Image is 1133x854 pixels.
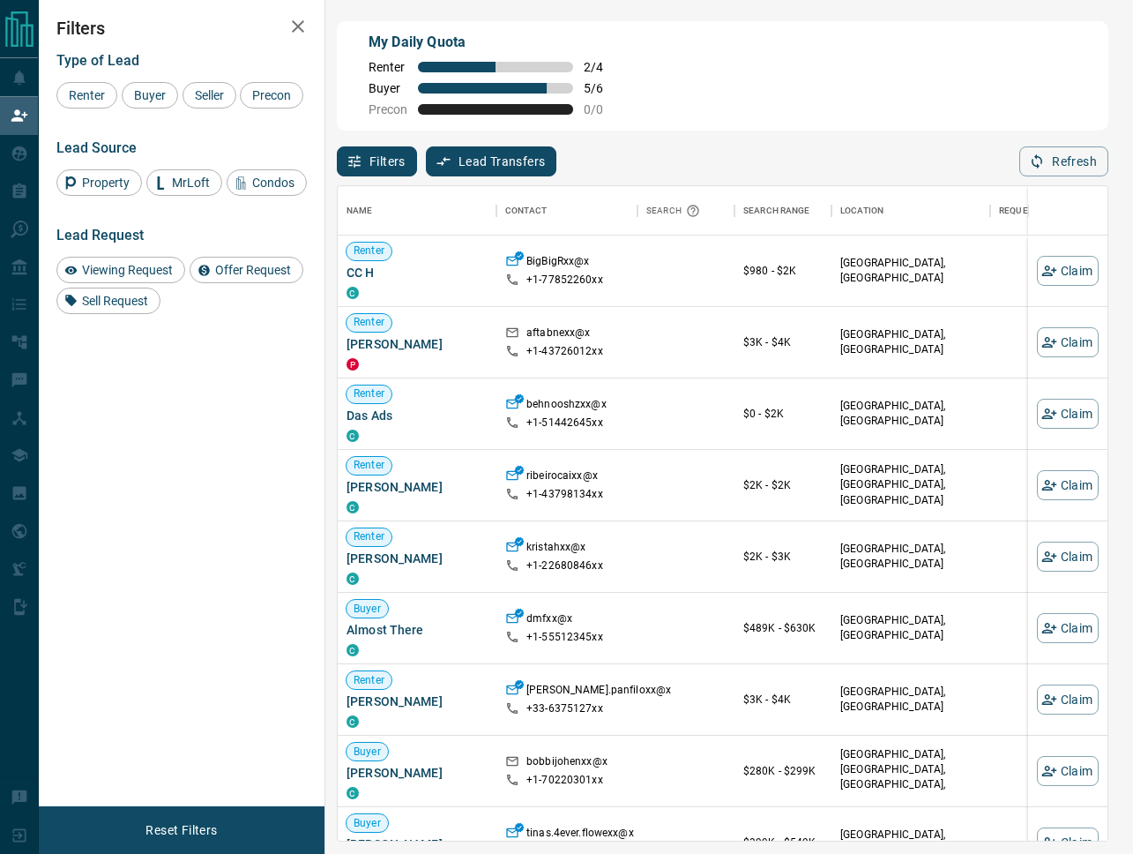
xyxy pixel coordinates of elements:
[743,263,823,279] p: $980 - $2K
[347,315,391,330] span: Renter
[347,386,391,401] span: Renter
[840,747,981,808] p: [GEOGRAPHIC_DATA], [GEOGRAPHIC_DATA], [GEOGRAPHIC_DATA], [GEOGRAPHIC_DATA]
[246,176,301,190] span: Condos
[347,621,488,639] span: Almost There
[56,288,160,314] div: Sell Request
[1037,756,1099,786] button: Claim
[505,186,547,236] div: Contact
[134,815,228,845] button: Reset Filters
[1037,327,1099,357] button: Claim
[240,82,303,109] div: Precon
[347,602,388,617] span: Buyer
[76,176,136,190] span: Property
[526,701,603,716] p: +33- 6375127xx
[496,186,637,236] div: Contact
[743,334,823,350] p: $3K - $4K
[56,169,142,196] div: Property
[840,327,981,357] p: [GEOGRAPHIC_DATA], [GEOGRAPHIC_DATA]
[840,462,981,507] p: [GEOGRAPHIC_DATA], [GEOGRAPHIC_DATA], [GEOGRAPHIC_DATA]
[209,263,297,277] span: Offer Request
[227,169,307,196] div: Condos
[526,773,603,788] p: +1- 70220301xx
[347,573,359,585] div: condos.ca
[526,630,603,645] p: +1- 55512345xx
[526,254,589,273] p: BigBigRxx@x
[526,683,671,701] p: [PERSON_NAME].panfiloxx@x
[347,550,488,567] span: [PERSON_NAME]
[347,243,391,258] span: Renter
[1037,685,1099,715] button: Claim
[347,816,388,831] span: Buyer
[743,549,823,565] p: $2K - $3K
[369,32,622,53] p: My Daily Quota
[1037,399,1099,429] button: Claim
[347,787,359,799] div: condos.ca
[426,146,557,176] button: Lead Transfers
[1037,256,1099,286] button: Claim
[1019,146,1108,176] button: Refresh
[840,542,981,572] p: [GEOGRAPHIC_DATA], [GEOGRAPHIC_DATA]
[189,88,230,102] span: Seller
[347,644,359,656] div: condos.ca
[347,478,488,496] span: [PERSON_NAME]
[526,344,603,359] p: +1- 43726012xx
[1037,470,1099,500] button: Claim
[56,257,185,283] div: Viewing Request
[840,256,981,286] p: [GEOGRAPHIC_DATA], [GEOGRAPHIC_DATA]
[146,169,222,196] div: MrLoft
[840,685,981,715] p: [GEOGRAPHIC_DATA], [GEOGRAPHIC_DATA]
[122,82,178,109] div: Buyer
[646,186,704,236] div: Search
[743,186,810,236] div: Search Range
[526,273,603,288] p: +1- 77852260xx
[347,458,391,473] span: Renter
[347,764,488,782] span: [PERSON_NAME]
[56,227,144,243] span: Lead Request
[56,18,307,39] h2: Filters
[743,835,823,850] p: $399K - $549K
[347,264,488,281] span: CC H
[347,287,359,299] div: condos.ca
[166,176,216,190] span: MrLoft
[743,763,823,779] p: $280K - $299K
[526,416,603,431] p: +1- 51442645xx
[1037,542,1099,572] button: Claim
[743,620,823,636] p: $489K - $630K
[56,82,117,109] div: Renter
[840,186,883,236] div: Location
[128,88,172,102] span: Buyer
[76,263,179,277] span: Viewing Request
[369,102,407,116] span: Precon
[526,826,634,844] p: tinas.4ever.flowexx@x
[337,146,417,176] button: Filters
[347,529,391,544] span: Renter
[347,335,488,353] span: [PERSON_NAME]
[1037,613,1099,643] button: Claim
[743,692,823,708] p: $3K - $4K
[190,257,303,283] div: Offer Request
[831,186,990,236] div: Location
[347,835,488,853] span: [PERSON_NAME]
[999,186,1044,236] div: Requests
[526,326,590,344] p: aftabnexx@x
[743,477,823,493] p: $2K - $2K
[347,430,359,442] div: condos.ca
[584,60,622,74] span: 2 / 4
[246,88,297,102] span: Precon
[584,81,622,95] span: 5 / 6
[526,558,603,573] p: +1- 22680846xx
[369,81,407,95] span: Buyer
[56,52,139,69] span: Type of Lead
[526,487,603,502] p: +1- 43798134xx
[347,407,488,424] span: Das Ads
[338,186,496,236] div: Name
[63,88,111,102] span: Renter
[526,611,572,630] p: dmfxx@x
[347,358,359,371] div: property.ca
[743,406,823,422] p: $0 - $2K
[526,468,598,487] p: ribeirocaixx@x
[347,673,391,688] span: Renter
[76,294,154,308] span: Sell Request
[56,139,137,156] span: Lead Source
[369,60,407,74] span: Renter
